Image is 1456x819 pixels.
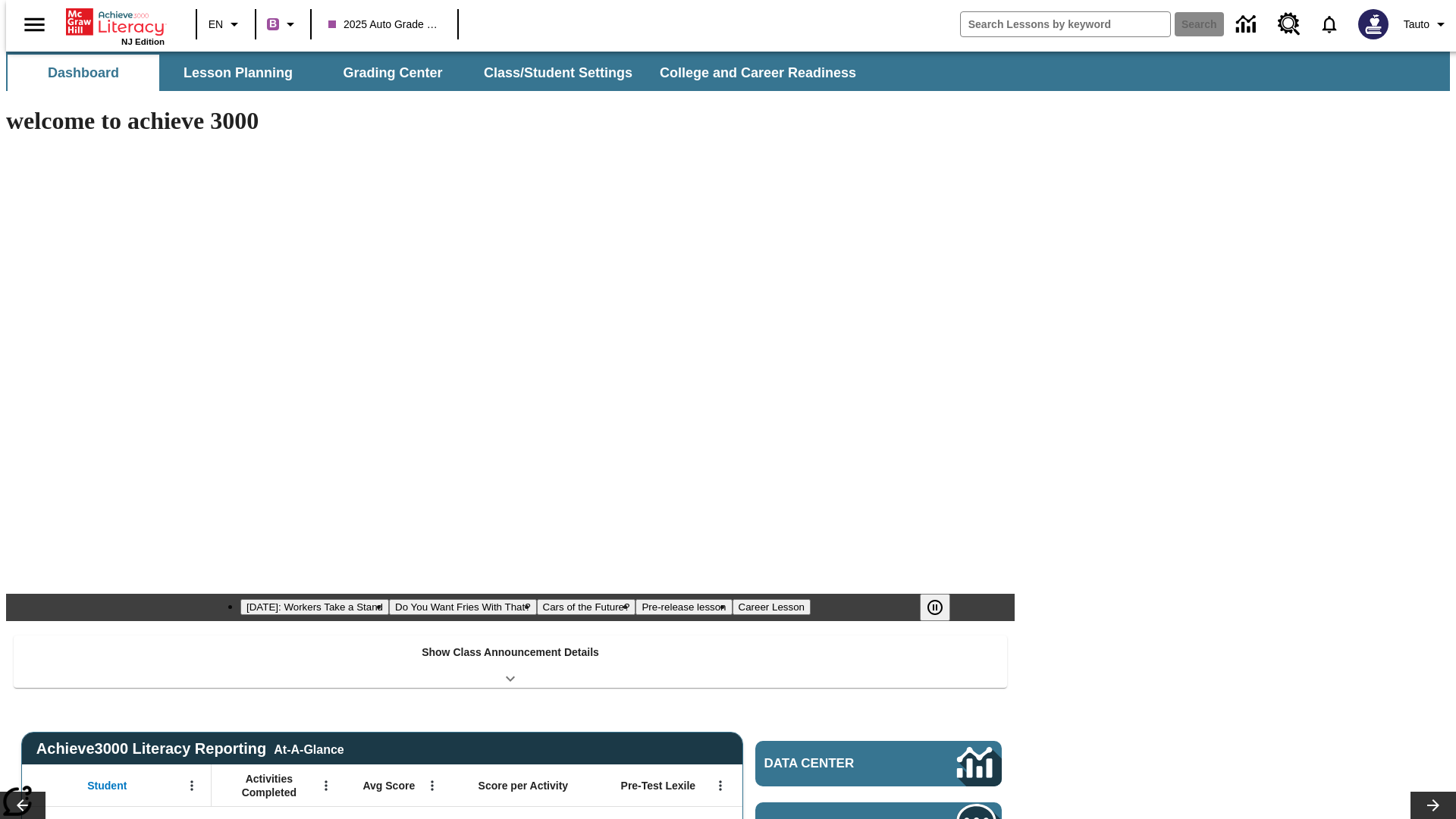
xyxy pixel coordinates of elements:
button: Lesson carousel, Next [1410,792,1456,819]
button: Pause [920,594,950,621]
span: Score per Activity [479,779,569,792]
button: Select a new avatar [1349,5,1398,44]
button: Slide 2 Do You Want Fries With That? [389,599,537,615]
a: Resource Center, Will open in new tab [1269,4,1310,45]
a: Data Center [755,741,1002,786]
img: Avatar [1358,9,1389,39]
span: B [269,14,277,33]
span: Achieve3000 Literacy Reporting [36,740,344,758]
input: search field [961,12,1170,36]
button: Slide 4 Pre-release lesson [635,599,732,615]
span: Tauto [1404,17,1429,33]
span: Pre-Test Lexile [621,779,696,792]
button: Slide 1 Labor Day: Workers Take a Stand [240,599,389,615]
span: Student [87,779,127,792]
button: College and Career Readiness [648,55,868,91]
button: Slide 5 Career Lesson [733,599,811,615]
div: SubNavbar [6,55,870,91]
button: Open Menu [421,774,444,797]
button: Boost Class color is purple. Change class color [261,11,306,38]
button: Dashboard [8,55,159,91]
div: Pause [920,594,965,621]
span: 2025 Auto Grade 1 C [328,17,441,33]
div: At-A-Glance [274,740,344,757]
button: Open Menu [709,774,732,797]
a: Notifications [1310,5,1349,44]
button: Slide 3 Cars of the Future? [537,599,636,615]
button: Grading Center [317,55,469,91]
p: Show Class Announcement Details [422,645,599,661]
button: Language: EN, Select a language [202,11,250,38]
span: EN [209,17,223,33]
a: Data Center [1227,4,1269,45]
button: Open side menu [12,2,57,47]
button: Open Menu [315,774,337,797]
span: Activities Completed [219,772,319,799]
div: Show Class Announcement Details [14,635,1007,688]
span: Data Center [764,756,906,771]
span: Avg Score [362,779,415,792]
div: SubNavbar [6,52,1450,91]
button: Class/Student Settings [472,55,645,91]
button: Lesson Planning [162,55,314,91]
div: Home [66,5,165,46]
button: Open Menu [180,774,203,797]
h1: welcome to achieve 3000 [6,107,1015,135]
span: NJ Edition [121,37,165,46]
button: Profile/Settings [1398,11,1456,38]
a: Home [66,7,165,37]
